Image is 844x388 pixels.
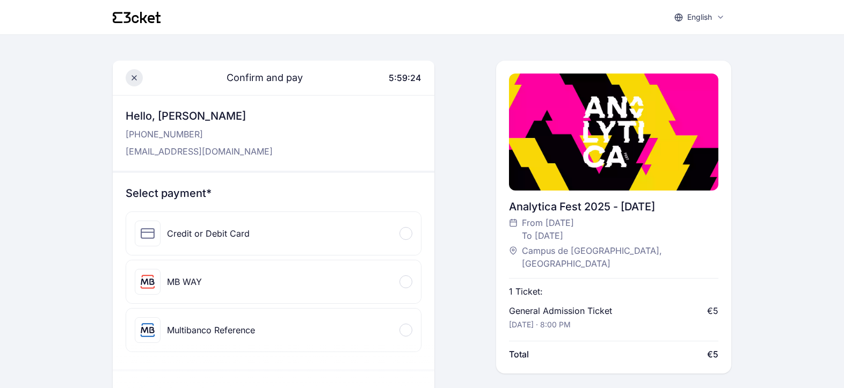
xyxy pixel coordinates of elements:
[687,12,712,23] p: English
[509,348,529,361] span: Total
[389,72,421,83] span: 5:59:24
[522,216,574,242] span: From [DATE] To [DATE]
[167,324,255,336] div: Multibanco Reference
[509,319,571,330] p: [DATE] · 8:00 PM
[167,275,202,288] div: MB WAY
[167,227,250,240] div: Credit or Debit Card
[707,304,718,317] div: €5
[509,199,718,214] div: Analytica Fest 2025 - [DATE]
[522,244,708,270] span: Campus de [GEOGRAPHIC_DATA], [GEOGRAPHIC_DATA]
[126,186,421,201] h3: Select payment*
[509,304,612,317] p: General Admission Ticket
[126,145,273,158] p: [EMAIL_ADDRESS][DOMAIN_NAME]
[126,108,273,123] h3: Hello, [PERSON_NAME]
[509,285,543,298] p: 1 Ticket:
[126,128,273,141] p: [PHONE_NUMBER]
[707,348,718,361] span: €5
[214,70,303,85] span: Confirm and pay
